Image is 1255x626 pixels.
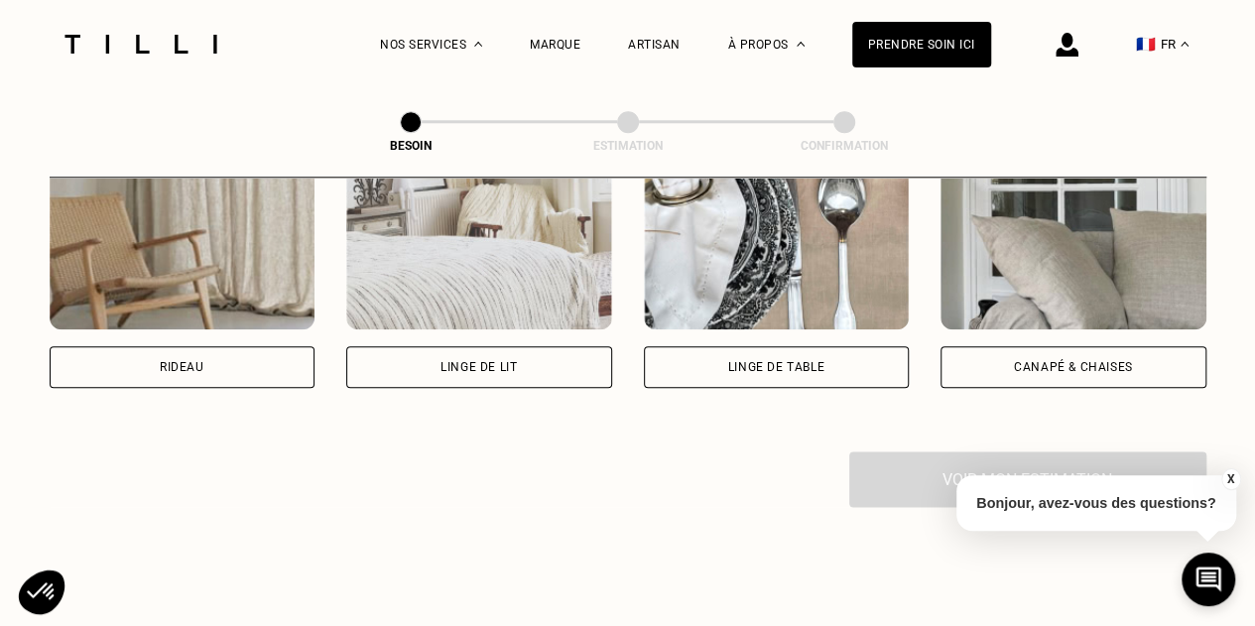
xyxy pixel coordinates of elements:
[644,151,910,329] img: Tilli retouche votre Linge de table
[346,151,612,329] img: Tilli retouche votre Linge de lit
[160,361,204,373] div: Rideau
[852,22,991,67] a: Prendre soin ici
[529,139,727,153] div: Estimation
[1181,42,1189,47] img: menu déroulant
[1014,361,1133,373] div: Canapé & chaises
[440,361,517,373] div: Linge de lit
[1220,468,1240,490] button: X
[728,361,824,373] div: Linge de table
[1056,33,1078,57] img: icône connexion
[941,151,1206,329] img: Tilli retouche votre Canapé & chaises
[50,151,315,329] img: Tilli retouche votre Rideau
[58,35,224,54] img: Logo du service de couturière Tilli
[745,139,943,153] div: Confirmation
[474,42,482,47] img: Menu déroulant
[1136,35,1156,54] span: 🇫🇷
[312,139,510,153] div: Besoin
[797,42,805,47] img: Menu déroulant à propos
[956,475,1236,531] p: Bonjour, avez-vous des questions?
[628,38,681,52] a: Artisan
[530,38,580,52] a: Marque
